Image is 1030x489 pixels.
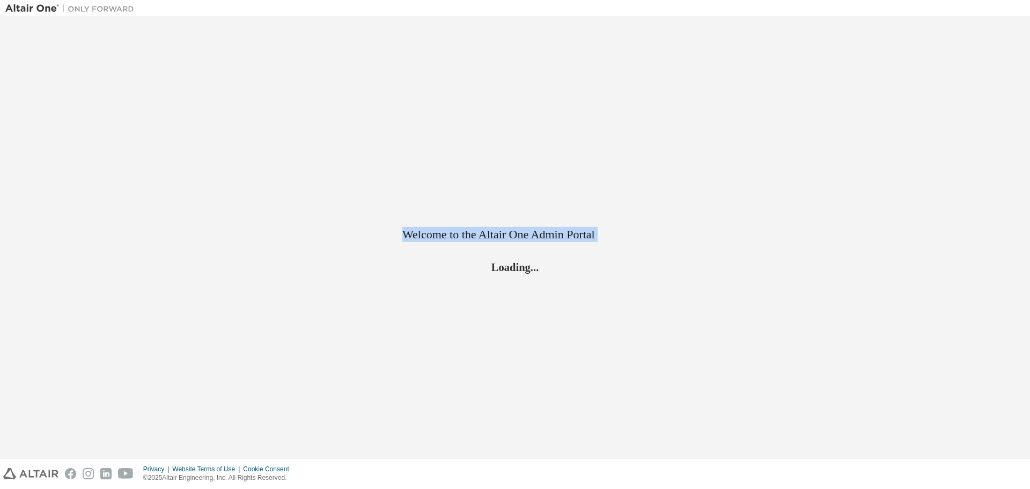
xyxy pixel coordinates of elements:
h2: Loading... [402,260,628,274]
h2: Welcome to the Altair One Admin Portal [402,227,628,242]
img: facebook.svg [65,468,76,479]
img: linkedin.svg [100,468,112,479]
p: © 2025 Altair Engineering, Inc. All Rights Reserved. [143,473,296,483]
img: altair_logo.svg [3,468,58,479]
img: youtube.svg [118,468,134,479]
img: Altair One [5,3,139,14]
div: Cookie Consent [243,465,295,473]
img: instagram.svg [83,468,94,479]
div: Website Terms of Use [172,465,243,473]
div: Privacy [143,465,172,473]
